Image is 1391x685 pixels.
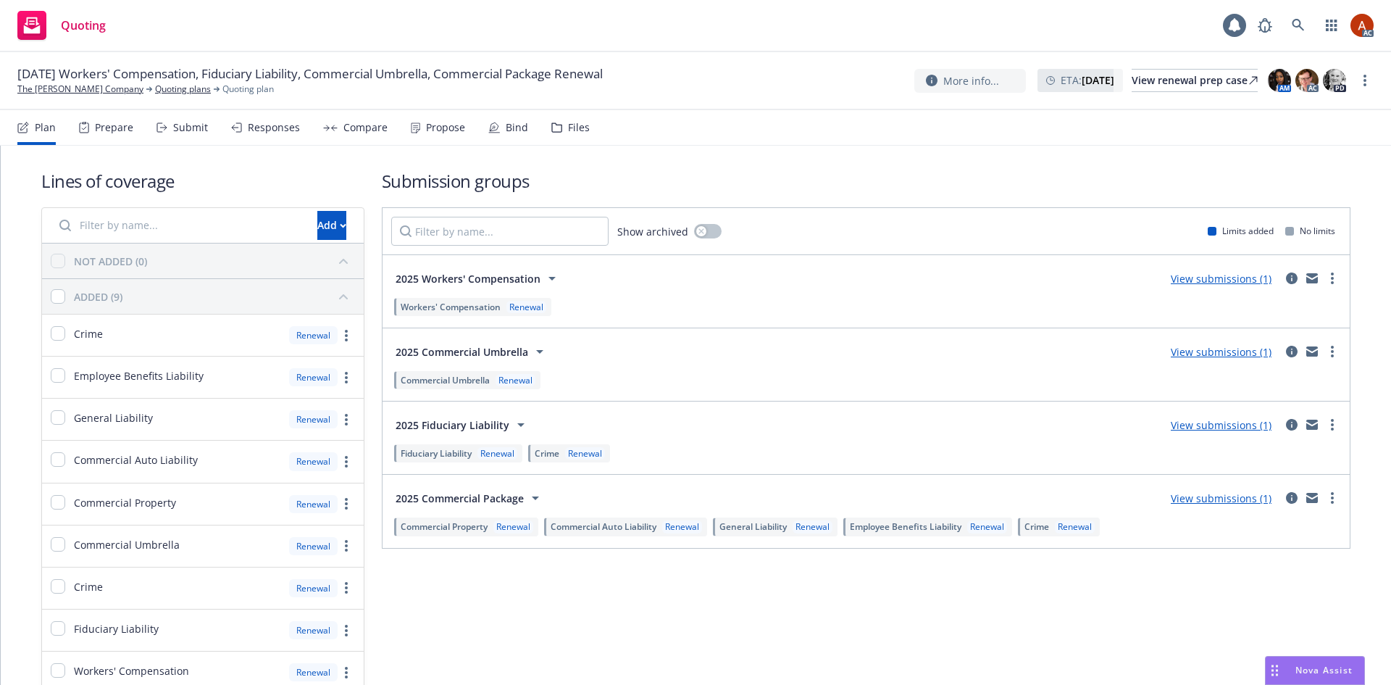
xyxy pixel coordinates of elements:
[1283,343,1300,360] a: circleInformation
[1132,70,1258,91] div: View renewal prep case
[74,495,176,510] span: Commercial Property
[1303,343,1321,360] a: mail
[391,337,553,366] button: 2025 Commercial Umbrella
[289,495,338,513] div: Renewal
[1295,69,1319,92] img: photo
[1250,11,1279,40] a: Report a Bug
[1283,270,1300,287] a: circleInformation
[719,520,787,533] span: General Liability
[17,83,143,96] a: The [PERSON_NAME] Company
[426,122,465,133] div: Propose
[1055,520,1095,533] div: Renewal
[565,447,605,460] div: Renewal
[41,169,364,193] h1: Lines of coverage
[35,122,56,133] div: Plan
[95,122,133,133] div: Prepare
[338,453,355,470] a: more
[1303,270,1321,287] a: mail
[391,217,609,246] input: Filter by name...
[551,520,656,533] span: Commercial Auto Liability
[1208,225,1274,237] div: Limits added
[401,301,501,313] span: Workers' Compensation
[1295,664,1353,676] span: Nova Assist
[338,622,355,639] a: more
[17,65,603,83] span: [DATE] Workers' Compensation, Fiduciary Liability, Commercial Umbrella, Commercial Package Renewal
[401,447,472,460] span: Fiduciary Liability
[74,410,153,425] span: General Liability
[1284,11,1313,40] a: Search
[61,20,106,31] span: Quoting
[1132,69,1258,92] a: View renewal prep case
[391,410,534,439] button: 2025 Fiduciary Liability
[338,411,355,428] a: more
[396,344,528,360] span: 2025 Commercial Umbrella
[1356,72,1374,89] a: more
[317,211,346,240] button: Add
[74,249,355,273] button: NOT ADDED (0)
[289,410,338,428] div: Renewal
[793,520,832,533] div: Renewal
[850,520,961,533] span: Employee Benefits Liability
[1324,343,1341,360] a: more
[568,122,590,133] div: Files
[1061,72,1114,88] span: ETA :
[338,537,355,555] a: more
[289,621,338,639] div: Renewal
[74,368,204,383] span: Employee Benefits Liability
[173,122,208,133] div: Submit
[74,621,159,636] span: Fiduciary Liability
[289,579,338,597] div: Renewal
[914,69,1026,93] button: More info...
[289,452,338,470] div: Renewal
[1283,416,1300,433] a: circleInformation
[155,83,211,96] a: Quoting plans
[74,663,189,678] span: Workers' Compensation
[1266,657,1284,684] div: Drag to move
[317,212,346,239] div: Add
[338,369,355,386] a: more
[391,483,548,512] button: 2025 Commercial Package
[1350,14,1374,37] img: photo
[74,254,147,269] div: NOT ADDED (0)
[343,122,388,133] div: Compare
[1171,418,1271,432] a: View submissions (1)
[506,122,528,133] div: Bind
[289,326,338,344] div: Renewal
[248,122,300,133] div: Responses
[401,520,488,533] span: Commercial Property
[289,663,338,681] div: Renewal
[1323,69,1346,92] img: photo
[1324,489,1341,507] a: more
[391,264,565,293] button: 2025 Workers' Compensation
[74,285,355,308] button: ADDED (9)
[338,579,355,597] a: more
[477,447,517,460] div: Renewal
[74,326,103,341] span: Crime
[535,447,559,460] span: Crime
[401,374,490,386] span: Commercial Umbrella
[12,5,112,46] a: Quoting
[74,537,180,552] span: Commercial Umbrella
[338,327,355,344] a: more
[617,224,688,239] span: Show archived
[396,418,509,433] span: 2025 Fiduciary Liability
[1324,416,1341,433] a: more
[1303,489,1321,507] a: mail
[1285,225,1335,237] div: No limits
[74,579,103,594] span: Crime
[382,169,1350,193] h1: Submission groups
[396,271,540,286] span: 2025 Workers' Compensation
[1268,69,1291,92] img: photo
[1303,416,1321,433] a: mail
[1324,270,1341,287] a: more
[222,83,274,96] span: Quoting plan
[1171,491,1271,505] a: View submissions (1)
[289,537,338,555] div: Renewal
[338,664,355,681] a: more
[1317,11,1346,40] a: Switch app
[1171,272,1271,286] a: View submissions (1)
[967,520,1007,533] div: Renewal
[1171,345,1271,359] a: View submissions (1)
[51,211,309,240] input: Filter by name...
[1265,656,1365,685] button: Nova Assist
